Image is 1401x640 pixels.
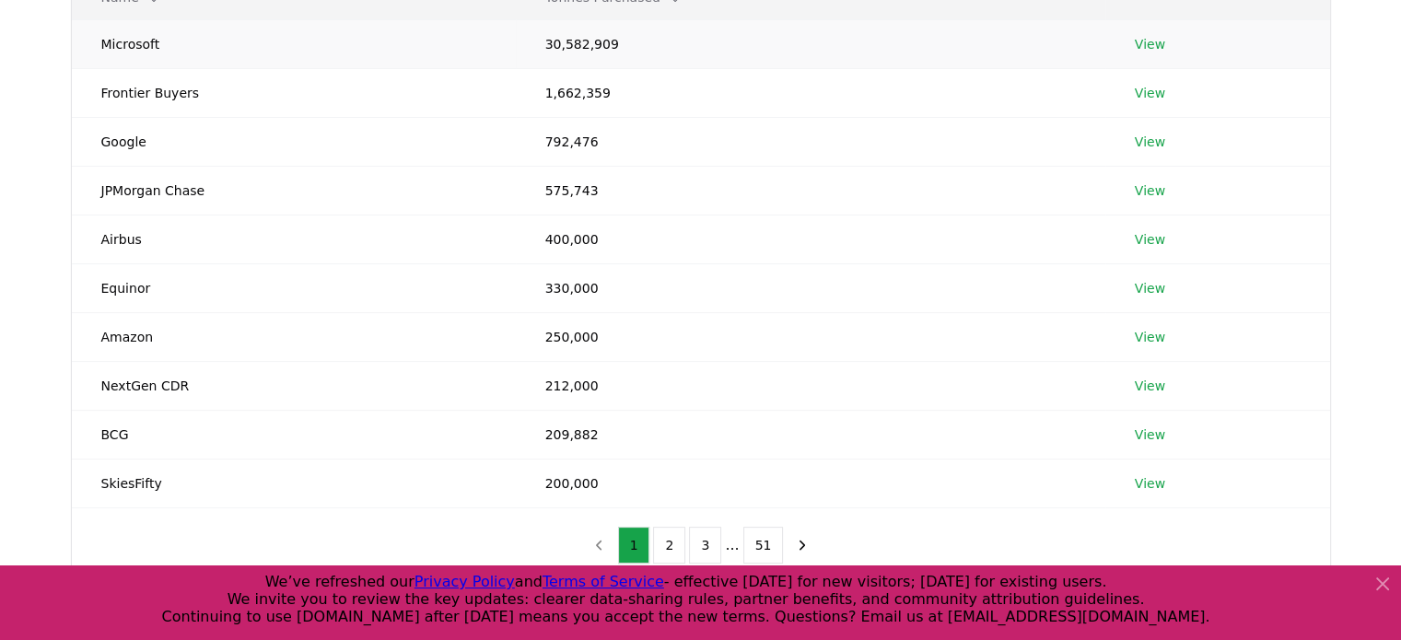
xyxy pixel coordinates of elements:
a: View [1135,328,1165,346]
a: View [1135,377,1165,395]
button: 3 [689,527,721,564]
li: ... [725,534,739,556]
td: Airbus [72,215,516,263]
td: NextGen CDR [72,361,516,410]
td: 330,000 [516,263,1105,312]
td: SkiesFifty [72,459,516,507]
td: BCG [72,410,516,459]
a: View [1135,181,1165,200]
td: Equinor [72,263,516,312]
td: Amazon [72,312,516,361]
td: 200,000 [516,459,1105,507]
td: 792,476 [516,117,1105,166]
button: next page [787,527,818,564]
td: Frontier Buyers [72,68,516,117]
a: View [1135,133,1165,151]
td: 212,000 [516,361,1105,410]
td: 250,000 [516,312,1105,361]
button: 1 [618,527,650,564]
a: View [1135,425,1165,444]
a: View [1135,35,1165,53]
td: 1,662,359 [516,68,1105,117]
td: JPMorgan Chase [72,166,516,215]
a: View [1135,84,1165,102]
td: 575,743 [516,166,1105,215]
td: 209,882 [516,410,1105,459]
td: Google [72,117,516,166]
button: 51 [743,527,784,564]
a: View [1135,230,1165,249]
a: View [1135,279,1165,297]
td: Microsoft [72,19,516,68]
td: 400,000 [516,215,1105,263]
td: 30,582,909 [516,19,1105,68]
a: View [1135,474,1165,493]
button: 2 [653,527,685,564]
